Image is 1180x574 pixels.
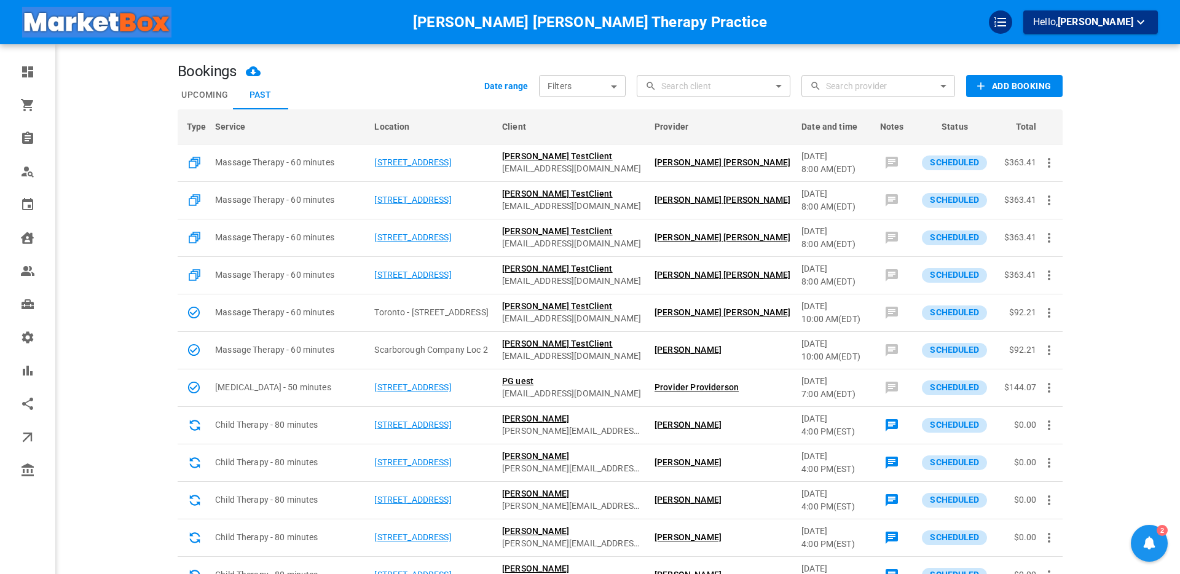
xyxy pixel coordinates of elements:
p: SCHEDULED [930,456,979,469]
span: $92.21 [1009,345,1037,355]
th: Location [369,109,497,144]
p: [DATE] [801,225,867,238]
span: $363.41 [1004,232,1037,242]
div: 2 [1131,525,1168,562]
p: SCHEDULED [930,194,979,206]
svg: Add note [884,305,899,320]
span: [PERSON_NAME][EMAIL_ADDRESS][DOMAIN_NAME] [502,425,643,438]
span: [STREET_ADDRESS] [374,232,451,242]
svg: Export [246,64,261,79]
th: Total [999,109,1042,144]
th: Client [497,109,649,144]
th: Service [210,109,369,144]
span: [STREET_ADDRESS] [374,420,451,430]
p: [DATE] [801,450,867,463]
span: [PERSON_NAME] [502,450,643,463]
span: [STREET_ADDRESS] [374,195,451,205]
p: [DATE] [801,150,867,163]
span: [PERSON_NAME] TestClient [502,338,641,350]
p: SCHEDULED [930,419,979,431]
p: Company location [374,306,491,319]
th: Notes [873,109,911,144]
span: [EMAIL_ADDRESS][DOMAIN_NAME] [502,275,641,288]
p: 7:00 AM ( EDT ) [801,388,867,401]
p: Hello, [1033,15,1148,30]
div: Filters [539,75,626,97]
p: [DATE] [801,337,867,350]
p: SCHEDULED [930,381,979,394]
p: Massage Therapy - 60 minutes [215,194,363,206]
span: [PERSON_NAME] [655,532,722,544]
span: $0.00 [1014,495,1037,505]
p: SCHEDULED [930,306,979,319]
button: Past [233,81,288,109]
button: Hello,[PERSON_NAME] [1023,10,1158,34]
b: Date range [484,81,528,91]
p: [DATE] [801,525,867,538]
button: Open [935,77,952,95]
span: $363.41 [1004,157,1037,167]
p: SCHEDULED [930,231,979,244]
span: [PERSON_NAME][EMAIL_ADDRESS][DOMAIN_NAME] [502,500,643,513]
p: Massage Therapy - 60 minutes [215,344,363,356]
span: [STREET_ADDRESS] [374,157,451,167]
p: Child Therapy - 80 minutes [215,419,363,431]
p: SCHEDULED [930,344,979,356]
p: [DATE] [801,187,867,200]
span: [EMAIL_ADDRESS][DOMAIN_NAME] [502,388,641,400]
span: [STREET_ADDRESS] [374,532,451,542]
span: PG uest [502,375,641,388]
p: Massage Therapy - 60 minutes [215,306,363,319]
p: Child Therapy - 80 minutes [215,456,363,469]
p: SCHEDULED [930,493,979,506]
p: [DATE] [801,300,867,313]
span: [PERSON_NAME][EMAIL_ADDRESS][DOMAIN_NAME] [502,463,643,475]
p: 10:00 AM ( EDT ) [801,313,867,326]
svg: Add note [884,230,899,245]
span: [PERSON_NAME] [655,457,722,469]
th: Date and time [796,109,873,144]
p: [DATE] [801,262,867,275]
span: $92.21 [1009,307,1037,317]
span: [PERSON_NAME] TestClient [502,301,641,313]
span: [PERSON_NAME] [PERSON_NAME] [655,307,790,319]
span: [PERSON_NAME] [PERSON_NAME] [655,232,790,244]
span: $0.00 [1014,457,1037,467]
img: company-logo [22,7,171,37]
th: Provider [649,109,796,144]
p: 4:00 PM ( EST ) [801,463,867,476]
span: [PERSON_NAME] TestClient [502,226,641,238]
span: [PERSON_NAME] TestClient [502,151,641,163]
th: Type [178,109,210,144]
p: [MEDICAL_DATA] - 50 minutes [215,381,363,394]
span: [PERSON_NAME] [655,419,722,431]
p: [DATE] [801,375,867,388]
span: [PERSON_NAME] [PERSON_NAME] [655,269,790,281]
p: Massage Therapy - 60 minutes [215,156,363,169]
p: 8:00 AM ( EDT ) [801,238,867,251]
p: 4:00 PM ( EST ) [801,500,867,513]
div: 2 [1157,525,1168,536]
button: Add Booking [966,75,1062,97]
span: [PERSON_NAME] [PERSON_NAME] [655,194,790,206]
p: SCHEDULED [930,531,979,544]
span: [PERSON_NAME] [502,488,643,500]
button: Open [770,77,787,95]
svg: ID 123145678 [884,455,899,470]
div: QuickStart Guide [989,10,1012,34]
span: $363.41 [1004,195,1037,205]
p: 4:00 PM ( EST ) [801,425,867,438]
svg: ID 123145678 [884,493,899,508]
span: [STREET_ADDRESS] [374,495,451,505]
input: Search provider [826,75,946,97]
button: Upcoming [178,81,233,109]
span: [EMAIL_ADDRESS][DOMAIN_NAME] [502,238,641,250]
span: [PERSON_NAME] TestClient [502,188,641,200]
p: Massage Therapy - 60 minutes [215,231,363,244]
span: $0.00 [1014,420,1037,430]
svg: ID 123145678 [884,418,899,433]
span: [EMAIL_ADDRESS][DOMAIN_NAME] [502,200,641,213]
span: [EMAIL_ADDRESS][DOMAIN_NAME] [502,313,641,325]
p: Child Therapy - 80 minutes [215,493,363,506]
